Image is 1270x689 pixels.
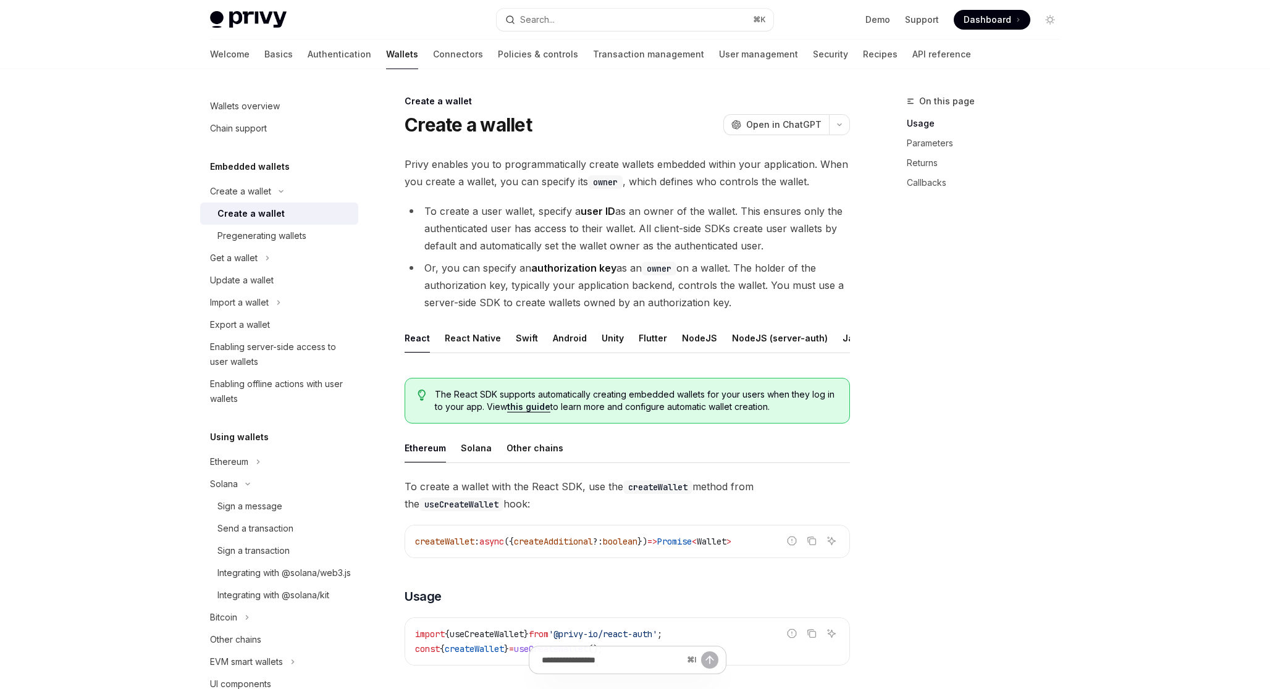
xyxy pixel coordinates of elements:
div: Create a wallet [210,184,271,199]
a: Wallets [386,40,418,69]
button: Open search [497,9,773,31]
a: Security [813,40,848,69]
span: } [524,628,529,640]
a: Send a transaction [200,517,358,540]
code: createWallet [623,480,692,494]
a: Dashboard [954,10,1030,30]
button: Report incorrect code [784,533,800,549]
span: > [726,536,731,547]
a: Recipes [863,40,898,69]
a: Support [905,14,939,26]
div: Integrating with @solana/kit [217,588,329,603]
span: Wallet [697,536,726,547]
div: Send a transaction [217,521,293,536]
div: Create a wallet [405,95,850,107]
div: Enabling offline actions with user wallets [210,377,351,406]
span: Dashboard [964,14,1011,26]
span: }) [637,536,647,547]
strong: authorization key [531,262,616,274]
div: Other chains [210,632,261,647]
button: Report incorrect code [784,625,800,641]
button: Open in ChatGPT [723,114,829,135]
button: Toggle Ethereum section [200,451,358,473]
span: On this page [919,94,975,109]
button: Toggle dark mode [1040,10,1060,30]
span: from [529,628,549,640]
a: Other chains [200,628,358,651]
span: ; [657,628,662,640]
button: Send message [701,651,718,669]
div: React [405,324,430,353]
span: { [445,628,450,640]
img: light logo [210,11,287,28]
div: React Native [445,324,501,353]
span: import [415,628,445,640]
span: < [692,536,697,547]
span: The React SDK supports automatically creating embedded wallets for your users when they log in to... [435,388,837,413]
a: Enabling server-side access to user wallets [200,336,358,373]
span: ?: [593,536,603,547]
div: Export a wallet [210,317,270,332]
div: NodeJS [682,324,717,353]
a: Update a wallet [200,269,358,291]
a: Policies & controls [498,40,578,69]
button: Toggle Create a wallet section [200,180,358,203]
span: Privy enables you to programmatically create wallets embedded within your application. When you c... [405,156,850,190]
strong: user ID [581,205,615,217]
a: Integrating with @solana/kit [200,584,358,606]
span: '@privy-io/react-auth' [549,628,657,640]
a: Usage [907,114,1070,133]
span: Open in ChatGPT [746,119,822,131]
input: Ask a question... [542,646,682,674]
div: Swift [516,324,538,353]
a: Returns [907,153,1070,173]
li: Or, you can specify an as an on a wallet. The holder of the authorization key, typically your app... [405,259,850,311]
a: API reference [912,40,971,69]
div: Chain support [210,121,267,136]
h5: Using wallets [210,430,269,445]
code: owner [588,175,623,189]
span: => [647,536,657,547]
a: Authentication [308,40,371,69]
h1: Create a wallet [405,114,532,136]
div: NodeJS (server-auth) [732,324,828,353]
a: Demo [865,14,890,26]
div: Flutter [639,324,667,353]
div: Integrating with @solana/web3.js [217,566,351,580]
button: Toggle Import a wallet section [200,291,358,314]
span: ({ [504,536,514,547]
div: Search... [520,12,555,27]
div: Bitcoin [210,610,237,625]
span: createAdditional [514,536,593,547]
button: Copy the contents from the code block [804,533,820,549]
a: Wallets overview [200,95,358,117]
span: useCreateWallet [450,628,524,640]
a: Sign a message [200,495,358,517]
svg: Tip [418,390,426,401]
a: Enabling offline actions with user wallets [200,373,358,410]
a: Transaction management [593,40,704,69]
div: Create a wallet [217,206,285,221]
code: owner [642,262,676,275]
a: User management [719,40,798,69]
a: Parameters [907,133,1070,153]
div: Get a wallet [210,251,258,265]
span: createWallet [415,536,474,547]
div: EVM smart wallets [210,654,283,669]
a: Sign a transaction [200,540,358,562]
a: Create a wallet [200,203,358,225]
div: Solana [210,477,238,491]
button: Toggle EVM smart wallets section [200,651,358,673]
h5: Embedded wallets [210,159,290,174]
a: Basics [264,40,293,69]
div: Ethereum [210,454,248,469]
div: Sign a message [217,499,282,514]
div: Java [843,324,864,353]
div: Unity [602,324,624,353]
button: Ask AI [823,625,839,641]
a: this guide [507,401,550,412]
span: To create a wallet with the React SDK, use the method from the hook: [405,478,850,512]
span: ⌘ K [753,15,766,25]
a: Connectors [433,40,483,69]
button: Toggle Solana section [200,473,358,495]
